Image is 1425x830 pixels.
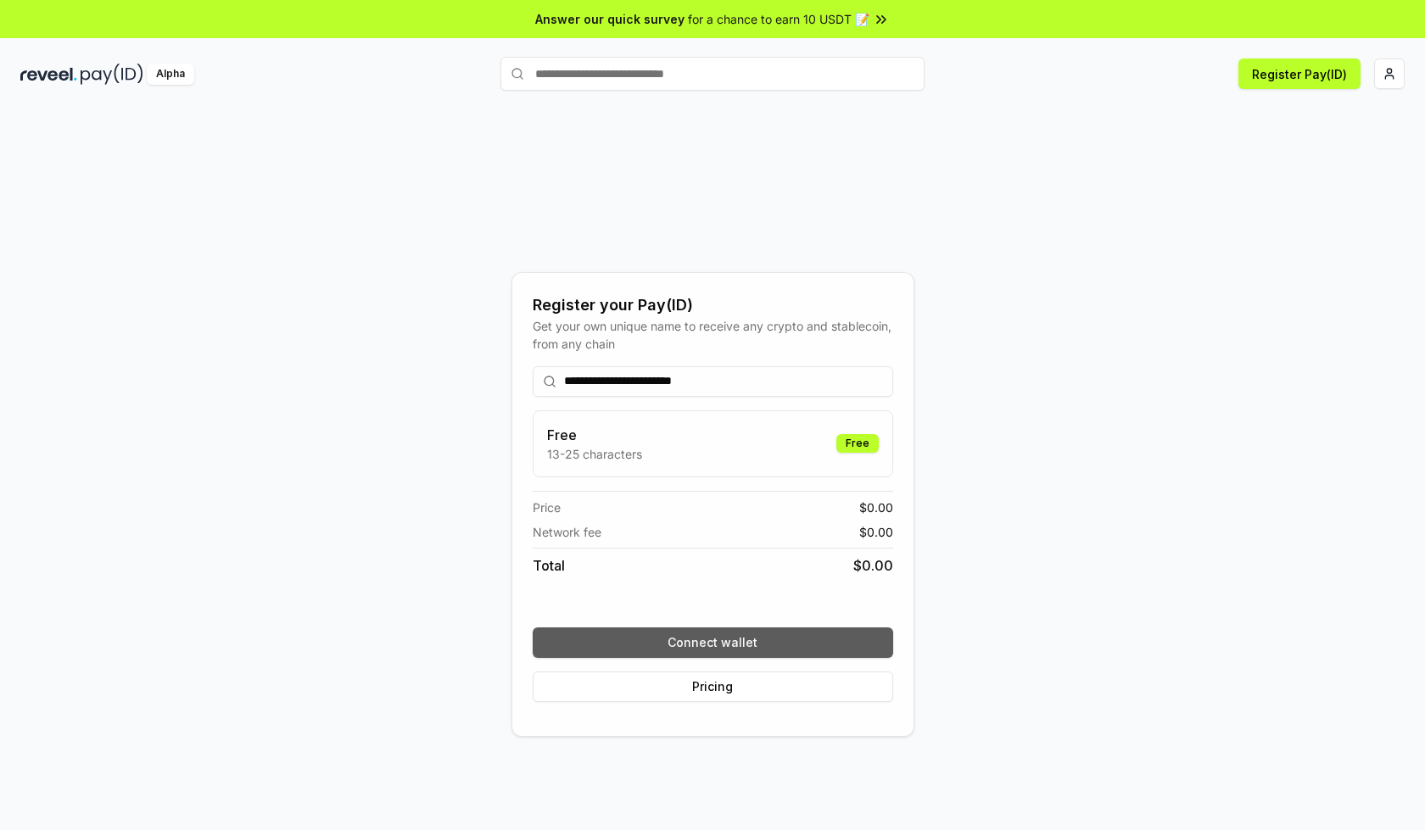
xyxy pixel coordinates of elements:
img: pay_id [81,64,143,85]
button: Connect wallet [533,627,893,658]
span: $ 0.00 [859,499,893,516]
div: Free [836,434,879,453]
img: reveel_dark [20,64,77,85]
div: Alpha [147,64,194,85]
h3: Free [547,425,642,445]
p: 13-25 characters [547,445,642,463]
button: Pricing [533,671,893,702]
div: Register your Pay(ID) [533,293,893,317]
span: $ 0.00 [853,555,893,576]
span: for a chance to earn 10 USDT 📝 [688,10,869,28]
span: Price [533,499,561,516]
span: Answer our quick survey [535,10,685,28]
span: Total [533,555,565,576]
button: Register Pay(ID) [1238,58,1361,89]
span: $ 0.00 [859,523,893,541]
div: Get your own unique name to receive any crypto and stablecoin, from any chain [533,317,893,353]
span: Network fee [533,523,601,541]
